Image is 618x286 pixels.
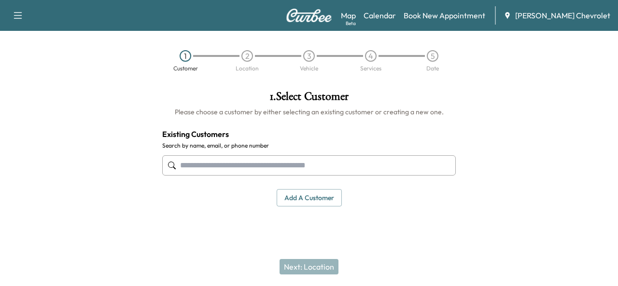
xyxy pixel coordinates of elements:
h6: Please choose a customer by either selecting an existing customer or creating a new one. [162,107,456,117]
h1: 1 . Select Customer [162,91,456,107]
div: 1 [180,50,191,62]
a: Calendar [364,10,396,21]
div: 4 [365,50,377,62]
div: 2 [241,50,253,62]
div: Customer [173,66,198,71]
div: Beta [346,20,356,27]
span: [PERSON_NAME] Chevrolet [515,10,610,21]
label: Search by name, email, or phone number [162,142,456,150]
img: Curbee Logo [286,9,332,22]
div: Services [360,66,381,71]
a: MapBeta [341,10,356,21]
div: Location [236,66,259,71]
div: 3 [303,50,315,62]
h4: Existing Customers [162,128,456,140]
button: Add a customer [277,189,342,207]
div: Vehicle [300,66,318,71]
a: Book New Appointment [404,10,485,21]
div: Date [426,66,439,71]
div: 5 [427,50,438,62]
